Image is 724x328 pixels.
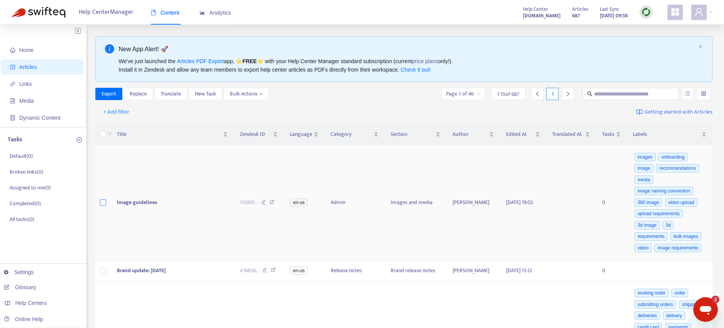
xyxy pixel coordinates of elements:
[195,90,216,98] span: New Task
[10,168,43,176] p: Broken links ( 0 )
[155,88,187,100] button: Translate
[151,10,156,15] span: book
[19,98,34,104] span: Media
[200,10,231,16] span: Analytics
[10,81,15,87] span: link
[102,90,116,98] span: Export
[117,130,221,139] span: Title
[634,164,653,172] span: image
[103,107,130,117] span: + Add filter
[384,124,446,145] th: Section
[587,91,593,97] span: search
[325,260,384,281] td: Release notes
[523,5,548,13] span: Help Center
[130,90,147,98] span: Replace
[572,12,580,20] strong: 687
[634,289,669,297] span: working order
[240,266,259,275] span: 416856 ...
[654,244,701,252] span: image requirements
[119,44,696,54] div: New App Alert! 🚀
[10,152,33,160] p: Default ( 0 )
[240,198,258,207] span: 115001 ...
[694,7,704,17] span: user
[656,164,699,172] span: recommendations
[636,109,642,115] img: image-link
[19,81,32,87] span: Links
[535,91,540,97] span: left
[10,98,15,104] span: file-image
[10,64,15,70] span: account-book
[8,135,22,144] p: Tasks
[523,11,561,20] a: [DOMAIN_NAME]
[671,232,701,241] span: bulk images
[506,130,534,139] span: Edited At
[325,145,384,260] td: Admin
[240,130,272,139] span: Zendesk ID
[325,124,384,145] th: Category
[95,88,122,100] button: Export
[384,260,446,281] td: Brand release notes
[412,58,438,64] a: price plans
[105,44,114,54] span: info-circle
[108,131,112,136] span: down
[685,91,690,96] span: unordered-list
[679,300,702,309] span: shipping
[446,124,500,145] th: Author
[446,260,500,281] td: [PERSON_NAME]
[242,58,256,64] b: FREE
[12,7,65,18] img: Swifteq
[641,7,651,17] img: sync.dc5367851b00ba804db3.png
[596,124,627,145] th: Tasks
[453,130,488,139] span: Author
[123,88,153,100] button: Replace
[111,124,234,145] th: Title
[331,130,372,139] span: Category
[224,88,269,100] button: Bulk Actionsdown
[77,137,82,142] span: plus-circle
[698,44,703,49] button: close
[565,91,571,97] span: right
[506,198,533,207] span: [DATE] 19:02
[634,232,667,241] span: requirements
[19,115,60,121] span: Dynamic Content
[634,311,660,320] span: deliveries
[117,198,157,207] span: Image guidelines
[4,316,43,322] a: Online Help
[19,64,37,70] span: Articles
[230,90,263,98] span: Bulk Actions
[79,5,133,20] span: Help Center Manager
[117,266,166,275] span: Brand update: [DATE]
[10,199,41,208] p: Completed ( 0 )
[546,88,559,100] div: 1
[671,7,680,17] span: appstore
[151,10,180,16] span: Content
[634,187,693,195] span: image naming convention
[506,266,532,275] span: [DATE] 15:12
[446,145,500,260] td: [PERSON_NAME]
[200,10,205,15] span: area-chart
[10,47,15,53] span: home
[600,12,628,20] strong: [DATE] 09:58
[284,124,325,145] th: Language
[234,124,284,145] th: Zendesk ID
[693,297,718,322] iframe: Button to launch messaging window, 3 unread messages
[634,244,652,252] span: video
[500,124,546,145] th: Edited At
[596,260,627,281] td: 0
[10,215,34,223] p: All tasks ( 0 )
[634,209,682,218] span: upload requirements
[546,124,596,145] th: Translated At
[119,57,696,74] div: We've just launched the app, ⭐ ⭐️ with your Help Center Manager standard subscription (current on...
[523,12,561,20] strong: [DOMAIN_NAME]
[600,5,619,13] span: Last Sync
[552,130,584,139] span: Translated At
[259,92,263,96] span: down
[290,198,308,207] span: en-us
[401,67,431,73] a: Check it out!
[671,289,688,297] span: order
[4,284,36,290] a: Glossary
[596,145,627,260] td: 0
[644,108,712,117] span: Getting started with Articles
[658,153,687,161] span: onboarding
